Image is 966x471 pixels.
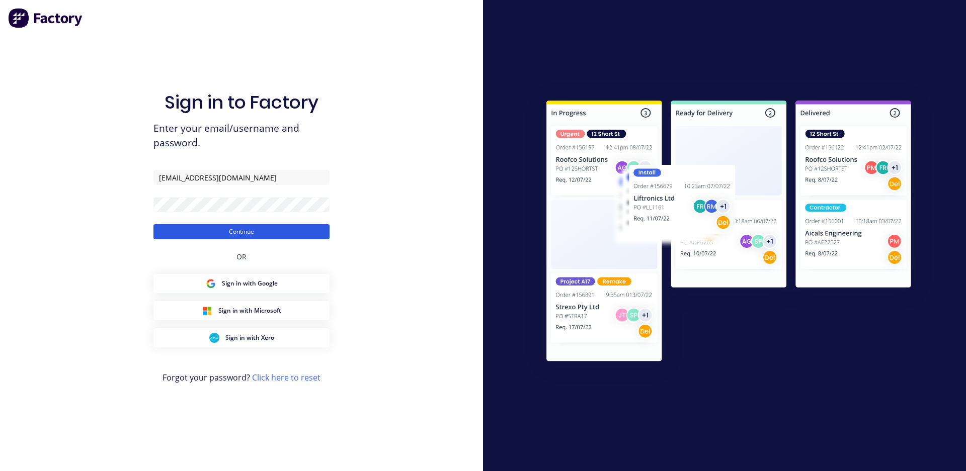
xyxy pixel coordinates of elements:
h1: Sign in to Factory [165,91,318,113]
button: Google Sign inSign in with Google [153,274,330,293]
span: Forgot your password? [163,371,320,384]
span: Sign in with Microsoft [218,306,281,315]
img: Google Sign in [206,278,216,289]
span: Sign in with Xero [225,333,274,342]
span: Enter your email/username and password. [153,121,330,150]
button: Continue [153,224,330,239]
img: Sign in [524,80,933,385]
img: Microsoft Sign in [202,306,212,316]
div: OR [236,239,247,274]
img: Factory [8,8,84,28]
input: Email/Username [153,170,330,185]
span: Sign in with Google [222,279,278,288]
button: Xero Sign inSign in with Xero [153,328,330,347]
button: Microsoft Sign inSign in with Microsoft [153,301,330,320]
a: Click here to reset [252,372,320,383]
img: Xero Sign in [209,333,219,343]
